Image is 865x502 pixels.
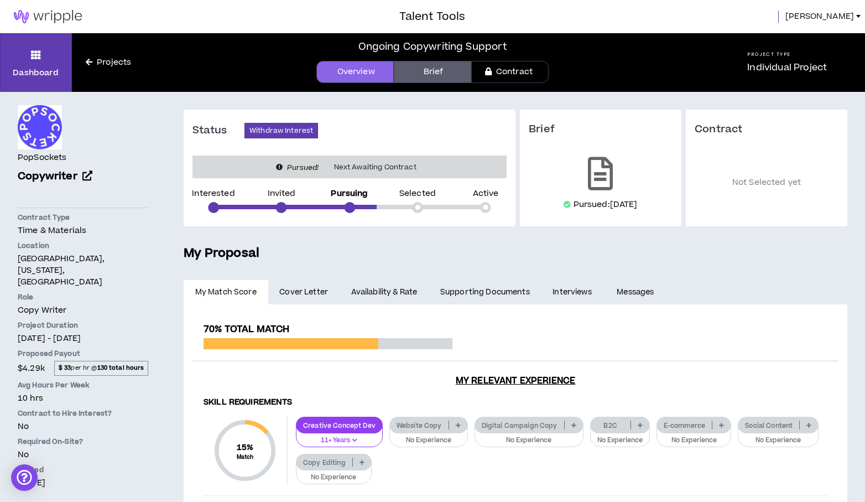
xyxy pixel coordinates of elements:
[389,426,468,447] button: No Experience
[316,61,394,83] a: Overview
[695,123,838,136] h3: Contract
[331,190,368,198] p: Pursuing
[738,421,799,429] p: Social Content
[237,453,254,461] small: Match
[738,426,819,447] button: No Experience
[482,436,576,446] p: No Experience
[18,465,148,475] p: Posted
[18,292,148,302] p: Role
[192,124,244,137] h3: Status
[657,421,712,429] p: E-commerce
[184,244,847,263] h5: My Proposal
[72,56,145,69] a: Projects
[471,61,549,83] a: Contract
[340,280,429,304] a: Availability & Rate
[204,397,827,408] h4: Skill Requirements
[296,463,372,484] button: No Experience
[656,426,732,447] button: No Experience
[303,436,376,446] p: 11+ Years
[590,426,650,447] button: No Experience
[18,253,148,288] p: [GEOGRAPHIC_DATA], [US_STATE], [GEOGRAPHIC_DATA]
[745,436,811,446] p: No Experience
[606,280,668,304] a: Messages
[296,458,352,467] p: Copy Editing
[394,61,471,83] a: Brief
[296,421,382,429] p: Creative Concept Dev
[18,349,148,359] p: Proposed Payout
[97,364,144,372] strong: 130 total hours
[237,442,254,453] span: 15 %
[18,152,66,164] h4: PopSockets
[597,436,643,446] p: No Experience
[591,421,630,429] p: B2C
[475,421,564,429] p: Digital Campaign Copy
[18,421,148,432] p: No
[192,375,838,386] h3: My Relevant Experience
[473,190,499,198] p: Active
[18,320,148,330] p: Project Duration
[429,280,541,304] a: Supporting Documents
[13,67,59,79] p: Dashboard
[18,213,148,222] p: Contract Type
[18,169,148,185] a: Copywriter
[18,169,77,184] span: Copywriter
[54,361,148,375] span: per hr @
[475,426,583,447] button: No Experience
[18,392,148,404] p: 10 hrs
[11,464,38,491] div: Open Intercom Messenger
[18,477,148,489] p: [DATE]
[541,280,606,304] a: Interviews
[18,225,148,236] p: Time & Materials
[18,437,148,447] p: Required On-Site?
[390,421,449,429] p: Website Copy
[296,426,383,447] button: 11+ Years
[747,51,827,58] h5: Project Type
[399,8,465,25] h3: Talent Tools
[184,280,268,304] a: My Match Score
[399,190,436,198] p: Selected
[695,153,838,213] p: Not Selected yet
[18,408,148,418] p: Contract to Hire Interest?
[574,199,638,210] p: Pursued: [DATE]
[747,61,827,74] p: Individual Project
[327,162,423,173] span: Next Awaiting Contract
[192,190,235,198] p: Interested
[287,163,319,173] i: Pursued!
[664,436,725,446] p: No Experience
[244,123,318,138] button: Withdraw Interest
[204,323,289,336] span: 70% Total Match
[18,380,148,390] p: Avg Hours Per Week
[279,286,328,298] span: Cover Letter
[268,190,296,198] p: Invited
[397,436,461,446] p: No Experience
[18,241,148,251] p: Location
[358,39,507,54] div: Ongoing Copywriting Support
[59,364,71,372] strong: $ 33
[785,11,854,23] span: [PERSON_NAME]
[18,304,67,316] span: Copy Writer
[529,123,673,136] h3: Brief
[18,361,45,376] span: $4.29k
[18,333,148,344] p: [DATE] - [DATE]
[18,449,148,460] p: No
[303,473,364,483] p: No Experience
